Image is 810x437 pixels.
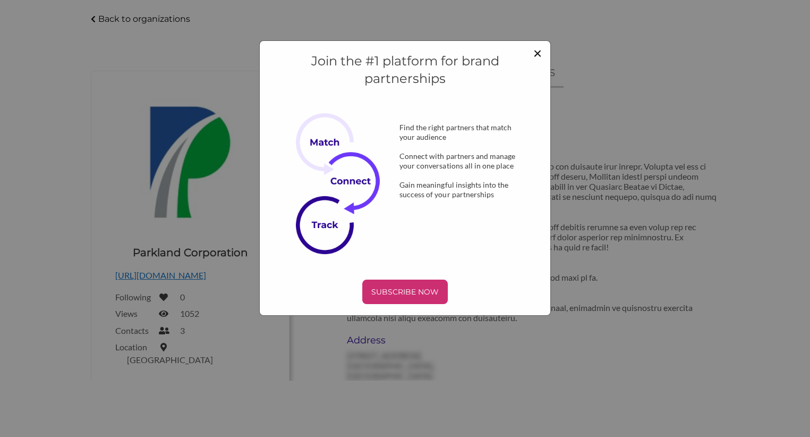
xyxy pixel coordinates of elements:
[366,284,444,300] p: SUBSCRIBE NOW
[533,44,542,62] span: ×
[533,45,542,60] button: Close modal
[382,180,539,199] div: Gain meaningful insights into the success of your partnerships
[382,152,539,171] div: Connect with partners and manage your conversations all in one place
[296,113,392,254] img: Subscribe Now Image
[382,123,539,142] div: Find the right partners that match your audience
[271,52,539,88] h4: Join the #1 platform for brand partnerships
[271,280,539,304] a: SUBSCRIBE NOW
